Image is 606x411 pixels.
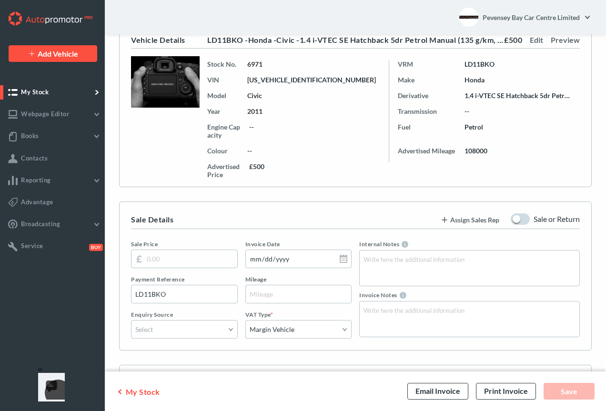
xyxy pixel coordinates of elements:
[21,220,60,228] span: Broadcasting
[207,147,240,155] span: Colour
[207,162,242,179] span: Advertised Price
[482,8,592,27] a: Pevensey Bay Car Centre Limited
[38,49,78,58] span: Add Vehicle
[249,123,254,139] span: --
[398,60,457,68] span: VRM
[207,91,240,100] span: Model
[276,35,300,44] span: Civic -
[249,162,264,179] span: £500
[398,76,457,84] span: Make
[247,147,252,155] span: --
[504,35,522,44] span: £500
[300,35,505,44] span: 1.4 i-VTEC SE Hatchback 5dr Petrol Manual (135 g/km, 98 bhp) -
[245,276,352,283] label: Mileage
[465,91,571,100] span: 1.4 i-VTEC SE Hatchback 5dr Petrol Manual (135 g/km, 98 bhp)
[247,76,376,84] span: SHHFK1740BU003652
[245,320,352,339] button: Margin Vehicle
[398,123,457,139] span: Fuel
[465,76,485,84] span: Honda
[131,241,238,248] label: Sale Price
[245,285,352,303] input: Mileage
[207,76,240,84] span: VIN
[465,147,487,155] span: 108000
[135,325,153,333] span: Select
[21,154,48,162] span: Contacts
[131,276,238,283] label: Payment Reference
[359,291,397,299] span: Invoice Notes
[245,311,273,318] span: VAT Type
[465,107,469,115] span: --
[247,60,263,68] span: 6971
[207,35,248,44] span: LD11BKO -
[21,88,49,96] span: My Stock
[247,91,262,100] span: Civic
[207,60,240,68] span: Stock No.
[131,285,238,303] input: Payment Reference
[116,387,160,397] a: My Stock
[131,311,238,318] label: Enquiry Source
[245,241,352,248] label: Invoice Date
[87,243,101,251] button: Buy
[407,383,468,400] div: Email Invoice
[21,198,53,206] span: Advantage
[465,123,483,139] span: Petrol
[9,45,97,62] a: Add Vehicle
[247,107,263,115] span: 2011
[551,35,580,44] a: Preview
[534,213,580,225] div: Sale or Return
[21,132,39,140] span: Books
[21,110,69,118] span: Webpage Editor
[33,368,74,409] iframe: Front Chat
[131,56,200,108] img: vehicle img
[398,147,457,155] span: Advertised Mileage
[89,244,103,251] span: Buy
[21,242,43,250] span: Service
[21,176,51,184] span: Reporting
[398,107,457,115] span: Transmission
[359,241,399,248] span: Internal Notes
[530,35,543,44] a: Edit
[207,123,242,139] span: Engine Capacity
[465,60,495,68] span: LD11BKO
[476,383,536,400] div: Print Invoice
[248,35,277,44] span: Honda -
[245,250,352,268] input: dd/mm/yyyy
[441,215,499,224] span: Assign Sales Rep
[207,107,240,115] span: Year
[398,91,457,100] span: Derivative
[131,250,238,268] input: 0.00
[250,325,294,333] span: Margin Vehicle
[131,35,185,44] div: Vehicle Details
[131,320,238,339] button: Select
[131,215,173,224] div: Sale Details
